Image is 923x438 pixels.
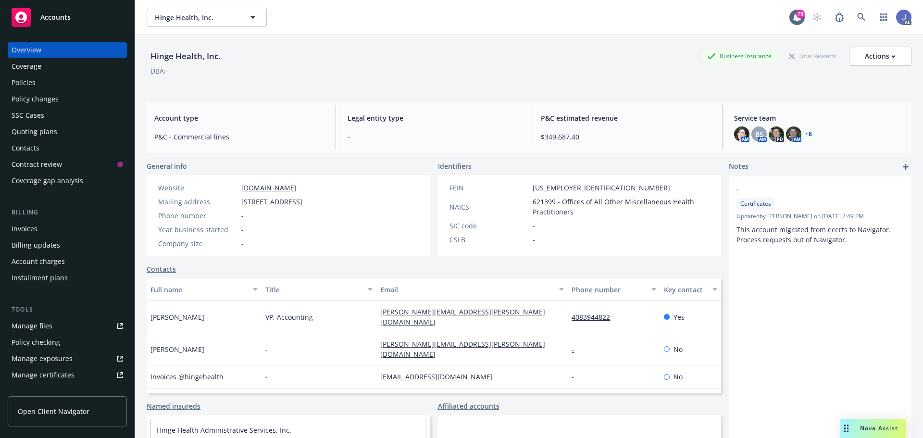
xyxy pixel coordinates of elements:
[533,183,670,193] span: [US_EMPLOYER_IDENTIFICATION_NUMBER]
[155,13,238,23] span: Hinge Health, Inc.
[734,113,904,123] span: Service team
[12,351,73,366] div: Manage exposures
[147,264,176,274] a: Contacts
[158,183,237,193] div: Website
[12,157,62,172] div: Contract review
[874,8,893,27] a: Switch app
[147,161,187,171] span: General info
[241,211,244,221] span: -
[769,126,784,142] img: photo
[533,197,710,217] span: 621399 - Offices of All Other Miscellaneous Health Practitioners
[784,50,841,62] div: Total Rewards
[147,278,262,301] button: Full name
[865,47,896,65] div: Actions
[660,278,721,301] button: Key contact
[241,197,302,207] span: [STREET_ADDRESS]
[241,183,297,192] a: [DOMAIN_NAME]
[840,419,906,438] button: Nova Assist
[449,202,529,212] div: NAICS
[860,424,898,432] span: Nova Assist
[755,129,763,139] span: BS
[265,285,362,295] div: Title
[380,285,553,295] div: Email
[8,173,127,188] a: Coverage gap analysis
[12,140,39,156] div: Contacts
[8,221,127,237] a: Invoices
[150,344,204,354] span: [PERSON_NAME]
[150,285,247,295] div: Full name
[380,307,545,326] a: [PERSON_NAME][EMAIL_ADDRESS][PERSON_NAME][DOMAIN_NAME]
[805,131,812,137] a: +8
[265,344,268,354] span: -
[8,384,127,399] a: Manage claims
[150,372,224,382] span: Invoices @hingehealth
[158,211,237,221] div: Phone number
[262,278,376,301] button: Title
[376,278,568,301] button: Email
[12,108,44,123] div: SSC Cases
[572,372,582,381] a: -
[840,419,852,438] div: Drag to move
[438,161,472,171] span: Identifiers
[8,124,127,139] a: Quoting plans
[674,344,683,354] span: No
[12,367,75,383] div: Manage certificates
[380,339,545,359] a: [PERSON_NAME][EMAIL_ADDRESS][PERSON_NAME][DOMAIN_NAME]
[8,351,127,366] a: Manage exposures
[830,8,849,27] a: Report a Bug
[12,384,60,399] div: Manage claims
[158,238,237,249] div: Company size
[8,208,127,217] div: Billing
[12,42,41,58] div: Overview
[241,238,244,249] span: -
[8,335,127,350] a: Policy checking
[8,91,127,107] a: Policy changes
[736,184,879,194] span: -
[664,285,707,295] div: Key contact
[786,126,801,142] img: photo
[147,8,267,27] button: Hinge Health, Inc.
[449,221,529,231] div: SIC code
[241,225,244,235] span: -
[8,270,127,286] a: Installment plans
[438,401,499,411] a: Affiliated accounts
[702,50,776,62] div: Business Insurance
[40,13,71,21] span: Accounts
[12,335,60,350] div: Policy checking
[150,66,168,76] div: DBA: -
[8,59,127,74] a: Coverage
[380,372,500,381] a: [EMAIL_ADDRESS][DOMAIN_NAME]
[541,113,711,123] span: P&C estimated revenue
[348,113,517,123] span: Legal entity type
[808,8,827,27] a: Start snowing
[154,113,324,123] span: Account type
[18,406,89,416] span: Open Client Navigator
[674,372,683,382] span: No
[147,401,200,411] a: Named insureds
[12,173,83,188] div: Coverage gap analysis
[12,75,36,90] div: Policies
[12,318,52,334] div: Manage files
[729,161,748,173] span: Notes
[852,8,871,27] a: Search
[8,367,127,383] a: Manage certificates
[150,312,204,322] span: [PERSON_NAME]
[12,91,59,107] div: Policy changes
[734,126,749,142] img: photo
[265,372,268,382] span: -
[8,75,127,90] a: Policies
[158,225,237,235] div: Year business started
[348,132,517,142] span: -
[8,305,127,314] div: Tools
[674,312,685,322] span: Yes
[8,157,127,172] a: Contract review
[147,50,225,63] div: Hinge Health, Inc.
[449,183,529,193] div: FEIN
[8,318,127,334] a: Manage files
[158,197,237,207] div: Mailing address
[8,108,127,123] a: SSC Cases
[12,238,60,253] div: Billing updates
[849,47,911,66] button: Actions
[12,270,68,286] div: Installment plans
